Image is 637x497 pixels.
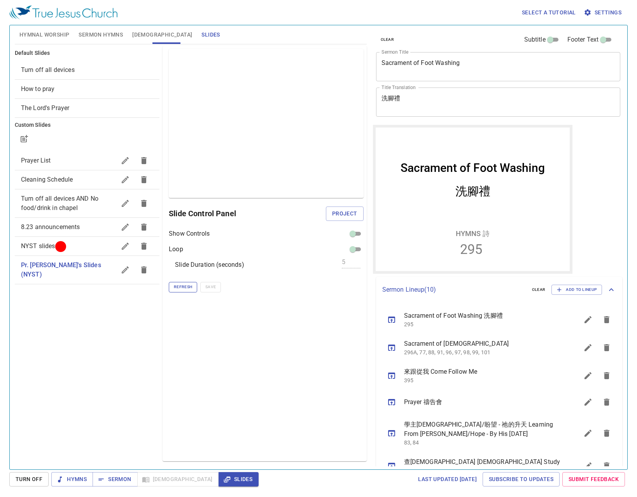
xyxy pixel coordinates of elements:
span: 學主[DEMOGRAPHIC_DATA]/盼望 - 祂的升天 Learning From [PERSON_NAME]/Hope - By His [DATE] [404,420,560,439]
p: 296A, 77, 88, 91, 96, 97, 98, 99, 101 [404,348,560,356]
span: Pr. Andrew's Slides (NYST) [21,261,101,278]
p: 83, 84 [404,439,560,446]
span: 8.23 announcements [21,223,80,231]
p: Show Controls [169,229,210,238]
span: NYST slides [21,242,55,250]
span: Slides [225,474,252,484]
div: The Lord's Prayer [15,99,159,117]
button: Settings [582,5,625,20]
p: Slide Duration (seconds) [175,260,244,269]
div: Sermon Lineup(10)clearAdd to Lineup [376,277,623,303]
span: Sermon [99,474,131,484]
iframe: from-child [373,125,572,274]
span: Sacrament of [DEMOGRAPHIC_DATA] [404,339,560,348]
span: [object Object] [21,85,55,93]
span: Subtitle [524,35,546,44]
div: Cleaning Schedule [15,170,159,189]
p: Sermon Lineup ( 10 ) [382,285,526,294]
span: Add to Lineup [556,286,597,293]
span: [object Object] [21,104,70,112]
span: Slides [201,30,220,40]
p: 395 [404,376,560,384]
span: Prayer 禱告會 [404,397,560,407]
textarea: 洗腳禮 [381,94,615,109]
span: clear [532,286,546,293]
span: Last updated [DATE] [418,474,477,484]
button: Add to Lineup [551,285,602,295]
div: NYST slides [15,237,159,255]
div: 8.23 announcements [15,218,159,236]
span: Subscribe to Updates [489,474,553,484]
span: Sermon Hymns [79,30,123,40]
button: Turn Off [9,472,49,486]
span: Hymns [58,474,87,484]
span: Footer Text [567,35,599,44]
h6: Custom Slides [15,121,159,129]
button: Slides [219,472,259,486]
a: Last updated [DATE] [415,472,480,486]
span: Cleaning Schedule [21,176,73,183]
button: clear [376,35,399,44]
span: Sacrament of Foot Washing 洗腳禮 [404,311,560,320]
span: clear [381,36,394,43]
button: Hymns [51,472,93,486]
span: Hymnal Worship [19,30,70,40]
textarea: Sacrament of Foot Washing [381,59,615,74]
span: 查[DEMOGRAPHIC_DATA] [DEMOGRAPHIC_DATA] Study [404,457,560,467]
span: Select a tutorial [522,8,576,17]
div: Prayer List [15,151,159,170]
h6: Slide Control Panel [169,207,326,220]
div: Pr. [PERSON_NAME]'s Slides (NYST) [15,256,159,284]
button: Refresh [169,282,197,292]
button: clear [527,285,550,294]
div: Turn off all devices [15,61,159,79]
div: Turn off all devices AND No food/drink in chapel [15,189,159,217]
button: Sermon [93,472,137,486]
p: Loop [169,245,183,254]
span: Turn off all devices AND No food/drink in chapel [21,195,98,212]
span: Settings [585,8,621,17]
img: True Jesus Church [9,5,117,19]
a: Subscribe to Updates [483,472,560,486]
button: Project [326,206,364,221]
span: Submit Feedback [569,474,619,484]
h6: Default Slides [15,49,159,58]
span: Turn Off [16,474,42,484]
span: Prayer List [21,157,51,164]
button: Select a tutorial [519,5,579,20]
a: Submit Feedback [562,472,625,486]
p: 295 [404,320,560,328]
span: 來跟從我 Come Follow Me [404,367,560,376]
span: Refresh [174,283,192,290]
span: [object Object] [21,66,75,73]
span: Project [332,209,357,219]
span: [DEMOGRAPHIC_DATA] [132,30,192,40]
div: How to pray [15,80,159,98]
